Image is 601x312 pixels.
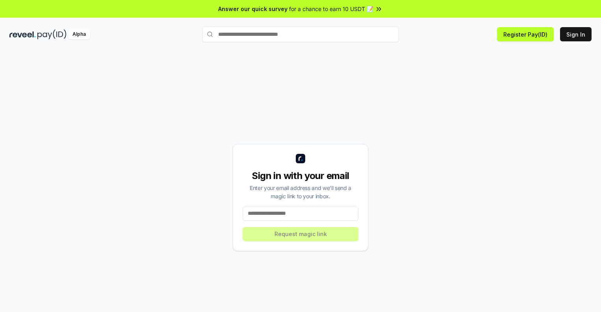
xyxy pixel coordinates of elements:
img: reveel_dark [9,30,36,39]
img: pay_id [37,30,67,39]
div: Alpha [68,30,90,39]
span: for a chance to earn 10 USDT 📝 [289,5,373,13]
div: Sign in with your email [243,170,358,182]
img: logo_small [296,154,305,163]
button: Register Pay(ID) [497,27,554,41]
span: Answer our quick survey [218,5,288,13]
button: Sign In [560,27,592,41]
div: Enter your email address and we’ll send a magic link to your inbox. [243,184,358,200]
